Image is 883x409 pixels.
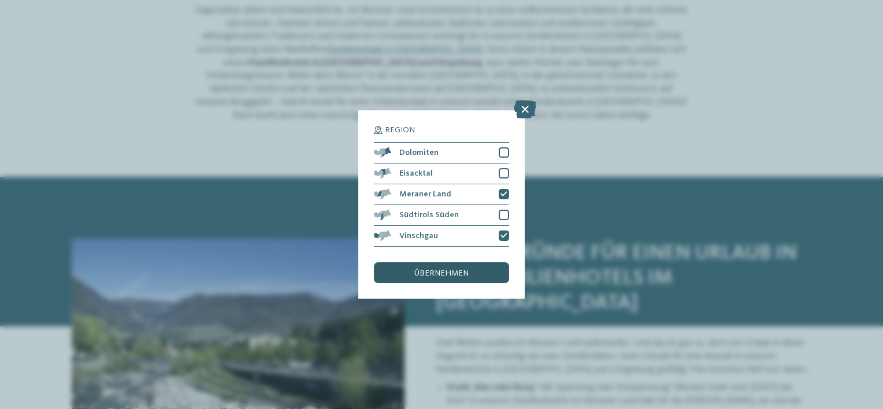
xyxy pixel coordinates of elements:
span: Dolomiten [399,148,439,157]
span: Vinschgau [399,232,438,240]
span: Meraner Land [399,190,451,198]
span: Südtirols Süden [399,211,459,219]
span: Eisacktal [399,169,433,177]
span: Region [385,126,415,134]
span: übernehmen [414,269,469,277]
